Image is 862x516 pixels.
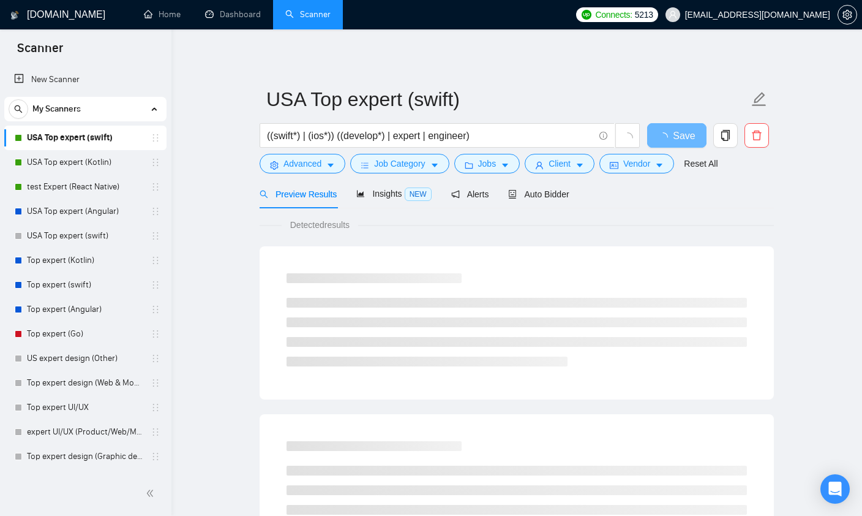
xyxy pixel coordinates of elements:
[610,161,618,170] span: idcard
[144,9,181,20] a: homeHome
[7,39,73,65] span: Scanner
[326,161,335,170] span: caret-down
[27,199,143,224] a: USA Top expert (Angular)
[151,133,160,143] span: holder
[820,474,850,504] div: Open Intercom Messenger
[27,273,143,297] a: Top expert (swift)
[525,154,594,173] button: userClientcaret-down
[27,444,143,469] a: Top expert design (Graphic design)
[27,322,143,346] a: Top expert (Go)
[582,10,591,20] img: upwork-logo.png
[508,189,569,199] span: Auto Bidder
[27,248,143,273] a: Top expert (Kotlin)
[673,128,695,143] span: Save
[647,123,706,148] button: Save
[27,346,143,371] a: US expert design (Other)
[151,157,160,167] span: holder
[4,67,167,92] li: New Scanner
[32,97,81,121] span: My Scanners
[260,189,337,199] span: Preview Results
[151,305,160,314] span: holder
[10,6,19,25] img: logo
[146,487,158,499] span: double-left
[535,161,544,170] span: user
[669,10,677,19] span: user
[27,469,143,493] a: expert design (Product Design)
[405,188,432,201] span: NEW
[838,5,857,25] button: setting
[27,371,143,395] a: Top expert design (Web & Mobile) 0% answers [DATE]
[713,123,738,148] button: copy
[838,10,857,20] a: setting
[14,67,157,92] a: New Scanner
[744,123,769,148] button: delete
[465,161,473,170] span: folder
[751,91,767,107] span: edit
[151,231,160,241] span: holder
[267,128,594,143] input: Search Freelance Jobs...
[356,189,365,198] span: area-chart
[622,132,633,143] span: loading
[745,130,768,141] span: delete
[151,256,160,265] span: holder
[501,161,509,170] span: caret-down
[282,218,358,232] span: Detected results
[350,154,449,173] button: barsJob Categorycaret-down
[356,189,431,199] span: Insights
[508,190,517,199] span: robot
[27,175,143,199] a: test Expert (React Native)
[454,154,520,173] button: folderJobscaret-down
[9,99,28,119] button: search
[478,157,497,170] span: Jobs
[151,280,160,290] span: holder
[27,395,143,420] a: Top expert UI/UX
[151,182,160,192] span: holder
[658,132,673,142] span: loading
[151,403,160,412] span: holder
[27,297,143,322] a: Top expert (Angular)
[27,224,143,248] a: USA Top expert (swift)
[9,105,28,113] span: search
[151,207,160,216] span: holder
[451,189,489,199] span: Alerts
[151,452,160,461] span: holder
[599,132,607,140] span: info-circle
[27,150,143,175] a: USA Top expert (Kotlin)
[266,84,749,115] input: Scanner name...
[595,8,632,21] span: Connects:
[714,130,737,141] span: copy
[151,354,160,363] span: holder
[27,126,143,150] a: USA Top expert (swift)
[270,161,279,170] span: setting
[205,9,261,20] a: dashboardDashboard
[151,378,160,388] span: holder
[374,157,425,170] span: Job Category
[27,420,143,444] a: expert UI/UX (Product/Web/Mobile)
[361,161,369,170] span: bars
[285,9,331,20] a: searchScanner
[430,161,439,170] span: caret-down
[151,329,160,339] span: holder
[451,190,460,199] span: notification
[575,161,584,170] span: caret-down
[151,427,160,437] span: holder
[684,157,718,170] a: Reset All
[260,154,345,173] button: settingAdvancedcaret-down
[623,157,650,170] span: Vendor
[283,157,321,170] span: Advanced
[655,161,664,170] span: caret-down
[549,157,571,170] span: Client
[635,8,653,21] span: 5213
[599,154,674,173] button: idcardVendorcaret-down
[260,190,268,199] span: search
